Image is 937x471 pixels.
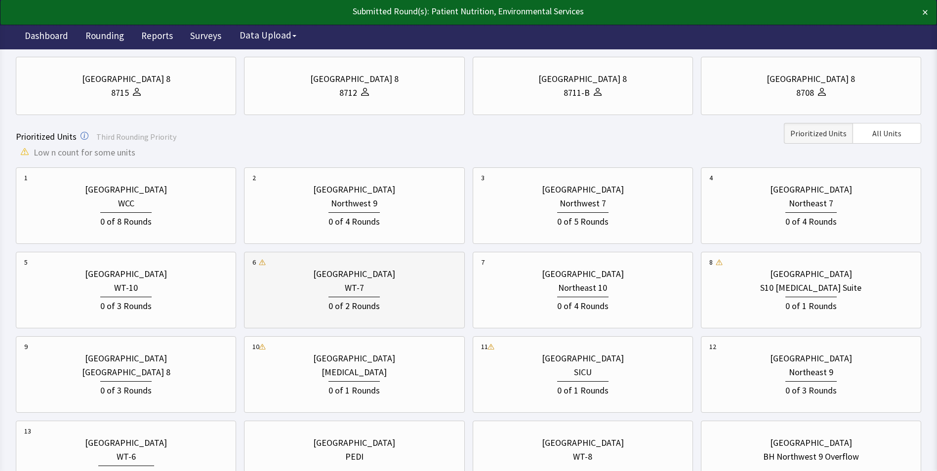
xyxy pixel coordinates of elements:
[310,72,399,86] div: [GEOGRAPHIC_DATA] 8
[558,281,607,295] div: Northeast 10
[709,342,716,352] div: 12
[784,123,853,144] button: Prioritized Units
[328,381,380,397] div: 0 of 1 Rounds
[345,450,364,464] div: PEDI
[85,436,167,450] div: [GEOGRAPHIC_DATA]
[560,196,606,210] div: Northwest 7
[542,267,624,281] div: [GEOGRAPHIC_DATA]
[252,342,259,352] div: 10
[114,281,138,295] div: WT-10
[763,450,859,464] div: BH Northwest 9 Overflow
[872,127,901,139] span: All Units
[538,72,627,86] div: [GEOGRAPHIC_DATA] 8
[234,26,302,44] button: Data Upload
[709,173,713,183] div: 4
[24,173,28,183] div: 1
[313,436,395,450] div: [GEOGRAPHIC_DATA]
[767,72,855,86] div: [GEOGRAPHIC_DATA] 8
[16,131,77,142] span: Prioritized Units
[331,196,377,210] div: Northwest 9
[252,173,256,183] div: 2
[24,426,31,436] div: 13
[9,4,836,18] div: Submitted Round(s): Patient Nutrition, Environmental Services
[564,86,590,100] div: 8711-B
[100,381,152,397] div: 0 of 3 Rounds
[573,450,592,464] div: WT-8
[313,183,395,196] div: [GEOGRAPHIC_DATA]
[789,196,833,210] div: Northeast 7
[481,257,485,267] div: 7
[85,267,167,281] div: [GEOGRAPHIC_DATA]
[542,183,624,196] div: [GEOGRAPHIC_DATA]
[111,86,129,100] div: 8715
[118,196,134,210] div: WCC
[922,4,928,20] button: ×
[785,381,837,397] div: 0 of 3 Rounds
[78,25,131,49] a: Rounding
[770,436,852,450] div: [GEOGRAPHIC_DATA]
[85,183,167,196] div: [GEOGRAPHIC_DATA]
[770,352,852,365] div: [GEOGRAPHIC_DATA]
[82,72,170,86] div: [GEOGRAPHIC_DATA] 8
[557,297,609,313] div: 0 of 4 Rounds
[542,352,624,365] div: [GEOGRAPHIC_DATA]
[481,342,488,352] div: 11
[328,297,380,313] div: 0 of 2 Rounds
[85,352,167,365] div: [GEOGRAPHIC_DATA]
[345,281,364,295] div: WT-7
[252,257,256,267] div: 6
[790,127,847,139] span: Prioritized Units
[709,257,713,267] div: 8
[183,25,229,49] a: Surveys
[24,257,28,267] div: 5
[313,352,395,365] div: [GEOGRAPHIC_DATA]
[574,365,592,379] div: SICU
[322,365,387,379] div: [MEDICAL_DATA]
[557,212,609,229] div: 0 of 5 Rounds
[542,436,624,450] div: [GEOGRAPHIC_DATA]
[760,281,861,295] div: S10 [MEDICAL_DATA] Suite
[796,86,814,100] div: 8708
[789,365,833,379] div: Northeast 9
[100,212,152,229] div: 0 of 8 Rounds
[100,297,152,313] div: 0 of 3 Rounds
[34,146,135,159] span: Low n count for some units
[770,183,852,196] div: [GEOGRAPHIC_DATA]
[313,267,395,281] div: [GEOGRAPHIC_DATA]
[853,123,921,144] button: All Units
[117,450,136,464] div: WT-6
[785,212,837,229] div: 0 of 4 Rounds
[96,132,176,142] span: Third Rounding Priority
[17,25,76,49] a: Dashboard
[557,381,609,397] div: 0 of 1 Rounds
[481,173,485,183] div: 3
[24,342,28,352] div: 9
[134,25,180,49] a: Reports
[770,267,852,281] div: [GEOGRAPHIC_DATA]
[785,297,837,313] div: 0 of 1 Rounds
[339,86,357,100] div: 8712
[328,212,380,229] div: 0 of 4 Rounds
[82,365,170,379] div: [GEOGRAPHIC_DATA] 8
